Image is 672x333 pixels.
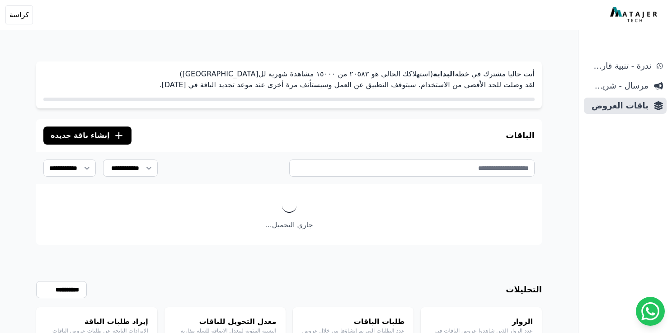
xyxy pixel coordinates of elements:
[506,283,542,296] h3: التحليلات
[45,316,148,327] h4: إيراد طلبات الباقة
[43,127,132,145] button: إنشاء باقة جديدة
[51,130,110,141] span: إنشاء باقة جديدة
[43,69,535,90] p: أنت حاليا مشترك في خطة (استهلاكك الحالي هو ٢۰٥٨۳ من ١٥۰۰۰ مشاهدة شهرية لل[GEOGRAPHIC_DATA]) لقد و...
[584,78,667,94] a: مرسال - شريط دعاية
[587,80,649,92] span: مرسال - شريط دعاية
[506,129,535,142] h3: الباقات
[610,7,659,23] img: MatajerTech Logo
[587,99,649,112] span: باقات العروض
[174,316,277,327] h4: معدل التحويل للباقات
[584,58,667,74] a: ندرة - تنبية قارب علي النفاذ
[5,5,33,24] button: كراسة
[433,70,455,78] strong: البداية
[587,60,651,72] span: ندرة - تنبية قارب علي النفاذ
[584,98,667,114] a: باقات العروض
[36,220,542,230] p: جاري التحميل...
[430,316,533,327] h4: الزوار
[302,316,405,327] h4: طلبات الباقات
[9,9,29,20] span: كراسة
